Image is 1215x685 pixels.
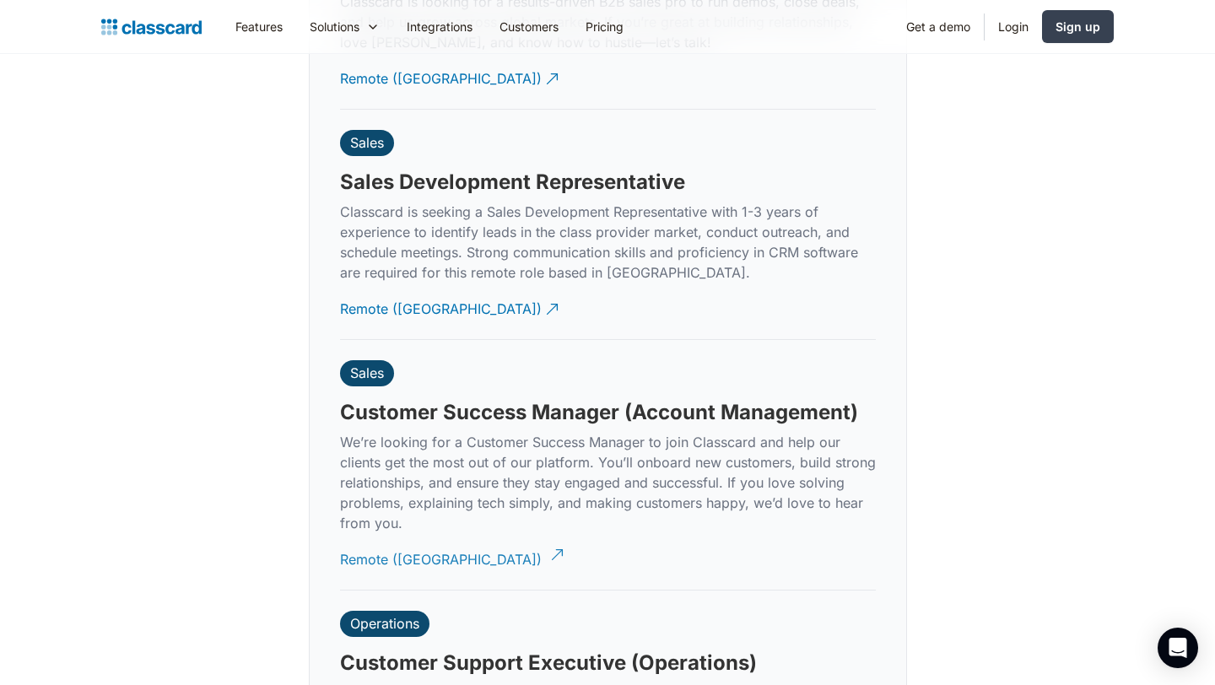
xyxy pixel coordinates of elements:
[350,615,419,632] div: Operations
[340,56,542,89] div: Remote ([GEOGRAPHIC_DATA])
[340,400,858,425] h3: Customer Success Manager (Account Management)
[340,537,542,569] div: Remote ([GEOGRAPHIC_DATA])
[1056,18,1100,35] div: Sign up
[393,8,486,46] a: Integrations
[340,537,561,583] a: Remote ([GEOGRAPHIC_DATA])
[350,134,384,151] div: Sales
[340,432,876,533] p: We’re looking for a Customer Success Manager to join Classcard and help our clients get the most ...
[572,8,637,46] a: Pricing
[101,15,202,39] a: home
[296,8,393,46] div: Solutions
[340,202,876,283] p: Classcard is seeking a Sales Development Representative with 1-3 years of experience to identify ...
[340,286,561,332] a: Remote ([GEOGRAPHIC_DATA])
[985,8,1042,46] a: Login
[893,8,984,46] a: Get a demo
[1042,10,1114,43] a: Sign up
[340,170,685,195] h3: Sales Development Representative
[350,364,384,381] div: Sales
[222,8,296,46] a: Features
[340,650,757,676] h3: Customer Support Executive (Operations)
[310,18,359,35] div: Solutions
[340,286,542,319] div: Remote ([GEOGRAPHIC_DATA])
[486,8,572,46] a: Customers
[1158,628,1198,668] div: Open Intercom Messenger
[340,56,561,102] a: Remote ([GEOGRAPHIC_DATA])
